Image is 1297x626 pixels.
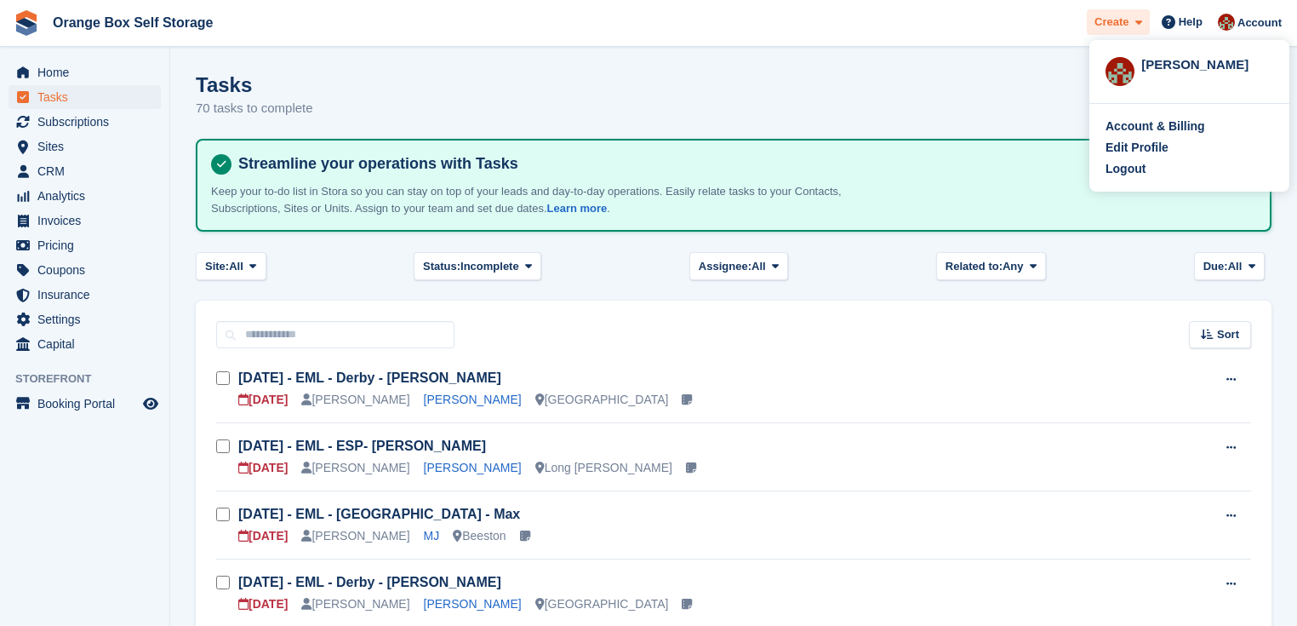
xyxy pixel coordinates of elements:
[424,529,440,543] a: MJ
[196,99,313,118] p: 70 tasks to complete
[37,85,140,109] span: Tasks
[238,370,501,385] a: [DATE] - EML - Derby - [PERSON_NAME]
[231,154,1256,174] h4: Streamline your operations with Tasks
[1106,118,1273,135] a: Account & Billing
[424,393,522,406] a: [PERSON_NAME]
[936,252,1046,280] button: Related to: Any
[9,233,161,257] a: menu
[1003,258,1024,275] span: Any
[37,110,140,134] span: Subscriptions
[1106,57,1134,86] img: Wayne Ball
[140,393,161,414] a: Preview store
[238,507,520,521] a: [DATE] - EML - [GEOGRAPHIC_DATA] - Max
[424,461,522,474] a: [PERSON_NAME]
[1106,139,1273,157] a: Edit Profile
[453,527,506,545] div: Beeston
[1179,14,1203,31] span: Help
[946,258,1003,275] span: Related to:
[1106,118,1205,135] div: Account & Billing
[1217,326,1239,343] span: Sort
[9,60,161,84] a: menu
[211,183,849,216] p: Keep your to-do list in Stora so you can stay on top of your leads and day-to-day operations. Eas...
[1106,160,1273,178] a: Logout
[37,159,140,183] span: CRM
[9,209,161,233] a: menu
[1228,258,1243,275] span: All
[301,391,409,409] div: [PERSON_NAME]
[535,459,672,477] div: Long [PERSON_NAME]
[238,595,288,613] div: [DATE]
[238,391,288,409] div: [DATE]
[37,283,140,307] span: Insurance
[9,332,161,356] a: menu
[547,202,608,215] a: Learn more
[1094,14,1128,31] span: Create
[301,595,409,613] div: [PERSON_NAME]
[751,258,766,275] span: All
[196,252,266,280] button: Site: All
[9,135,161,158] a: menu
[196,73,313,96] h1: Tasks
[1106,139,1168,157] div: Edit Profile
[37,392,140,416] span: Booking Portal
[15,370,169,388] span: Storefront
[1141,55,1273,71] div: [PERSON_NAME]
[9,110,161,134] a: menu
[699,258,751,275] span: Assignee:
[1203,258,1228,275] span: Due:
[205,258,229,275] span: Site:
[423,258,460,275] span: Status:
[9,392,161,416] a: menu
[37,307,140,331] span: Settings
[14,10,39,36] img: stora-icon-8386f47178a22dfd0bd8f6a31ec36ba5ce8667c1dd55bd0f319d3a0aa187defe.svg
[460,258,519,275] span: Incomplete
[301,459,409,477] div: [PERSON_NAME]
[229,258,243,275] span: All
[1218,14,1235,31] img: Wayne Ball
[37,258,140,282] span: Coupons
[238,527,288,545] div: [DATE]
[37,184,140,208] span: Analytics
[535,595,669,613] div: [GEOGRAPHIC_DATA]
[414,252,541,280] button: Status: Incomplete
[238,575,501,589] a: [DATE] - EML - Derby - [PERSON_NAME]
[9,283,161,307] a: menu
[37,60,140,84] span: Home
[9,307,161,331] a: menu
[238,439,486,453] a: [DATE] - EML - ESP- [PERSON_NAME]
[301,527,409,545] div: [PERSON_NAME]
[1194,252,1265,280] button: Due: All
[9,184,161,208] a: menu
[37,233,140,257] span: Pricing
[37,332,140,356] span: Capital
[535,391,669,409] div: [GEOGRAPHIC_DATA]
[689,252,789,280] button: Assignee: All
[1106,160,1146,178] div: Logout
[46,9,220,37] a: Orange Box Self Storage
[9,258,161,282] a: menu
[9,159,161,183] a: menu
[37,209,140,233] span: Invoices
[9,85,161,109] a: menu
[37,135,140,158] span: Sites
[238,459,288,477] div: [DATE]
[424,597,522,611] a: [PERSON_NAME]
[1237,14,1282,32] span: Account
